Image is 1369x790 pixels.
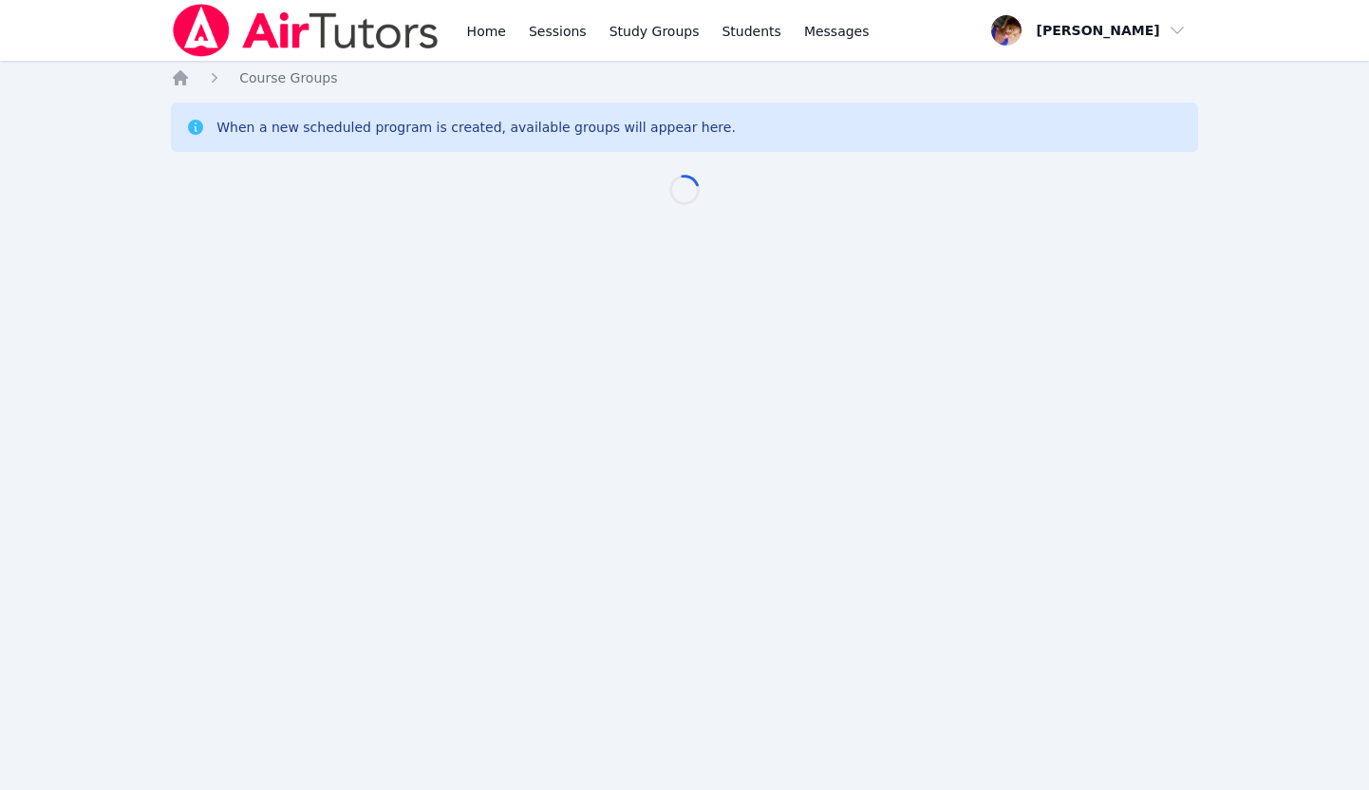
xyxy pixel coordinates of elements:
div: When a new scheduled program is created, available groups will appear here. [216,118,736,137]
span: Messages [804,22,870,41]
span: Course Groups [239,70,337,85]
nav: Breadcrumb [171,68,1198,87]
a: Course Groups [239,68,337,87]
img: Air Tutors [171,4,440,57]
